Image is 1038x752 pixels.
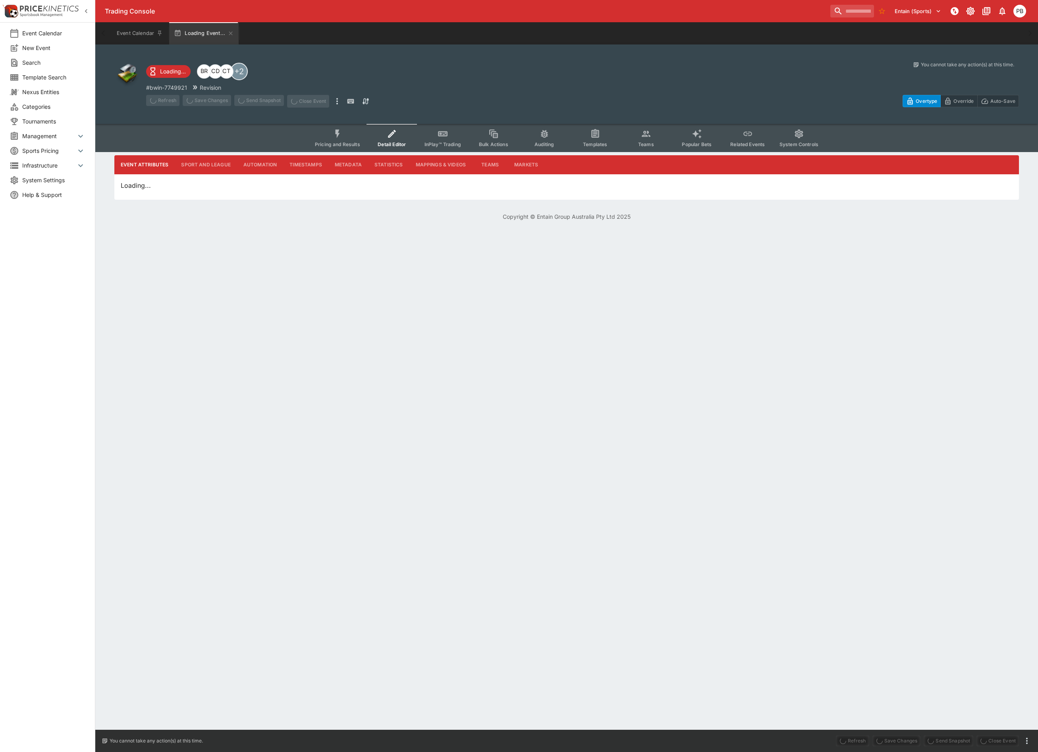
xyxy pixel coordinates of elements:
[112,22,168,44] button: Event Calendar
[22,191,85,199] span: Help & Support
[903,95,1019,107] div: Start From
[890,5,946,17] button: Select Tenant
[197,64,211,79] div: Ben Raymond
[940,95,977,107] button: Override
[22,102,85,111] span: Categories
[1013,5,1026,17] div: Peter Bishop
[114,61,140,87] img: other.png
[730,141,765,147] span: Related Events
[114,174,1019,200] div: Loading...
[2,3,18,19] img: PriceKinetics Logo
[20,6,79,12] img: PriceKinetics
[22,176,85,184] span: System Settings
[283,155,328,174] button: Timestamps
[979,4,994,18] button: Documentation
[947,4,962,18] button: NOT Connected to PK
[175,155,237,174] button: Sport and League
[160,67,186,75] p: Loading...
[237,155,284,174] button: Automation
[479,141,508,147] span: Bulk Actions
[779,141,818,147] span: System Controls
[200,83,221,92] p: Revision
[315,141,360,147] span: Pricing and Results
[332,95,342,108] button: more
[105,7,827,15] div: Trading Console
[583,141,607,147] span: Templates
[169,22,239,44] button: Loading Event...
[309,124,825,152] div: Event type filters
[22,73,85,81] span: Template Search
[876,5,888,17] button: No Bookmarks
[921,61,1014,68] p: You cannot take any action(s) at this time.
[1011,2,1028,20] button: Peter Bishop
[328,155,368,174] button: Metadata
[995,4,1009,18] button: Notifications
[208,64,222,79] div: Cameron Duffy
[22,44,85,52] span: New Event
[682,141,712,147] span: Popular Bets
[368,155,409,174] button: Statistics
[114,155,175,174] button: Event Attributes
[1022,736,1032,746] button: more
[22,58,85,67] span: Search
[963,4,978,18] button: Toggle light/dark mode
[508,155,544,174] button: Markets
[378,141,406,147] span: Detail Editor
[424,141,461,147] span: InPlay™ Trading
[990,97,1015,105] p: Auto-Save
[95,212,1038,221] p: Copyright © Entain Group Australia Pty Ltd 2025
[22,117,85,125] span: Tournaments
[953,97,974,105] p: Override
[638,141,654,147] span: Teams
[110,737,203,744] p: You cannot take any action(s) at this time.
[916,97,937,105] p: Overtype
[22,147,76,155] span: Sports Pricing
[22,88,85,96] span: Nexus Entities
[219,64,233,79] div: Cameron Tarver
[903,95,941,107] button: Overtype
[830,5,874,17] input: search
[22,29,85,37] span: Event Calendar
[20,13,63,17] img: Sportsbook Management
[472,155,508,174] button: Teams
[22,132,76,140] span: Management
[409,155,473,174] button: Mappings & Videos
[534,141,554,147] span: Auditing
[230,63,248,80] div: +2
[146,83,187,92] p: Copy To Clipboard
[22,161,76,170] span: Infrastructure
[977,95,1019,107] button: Auto-Save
